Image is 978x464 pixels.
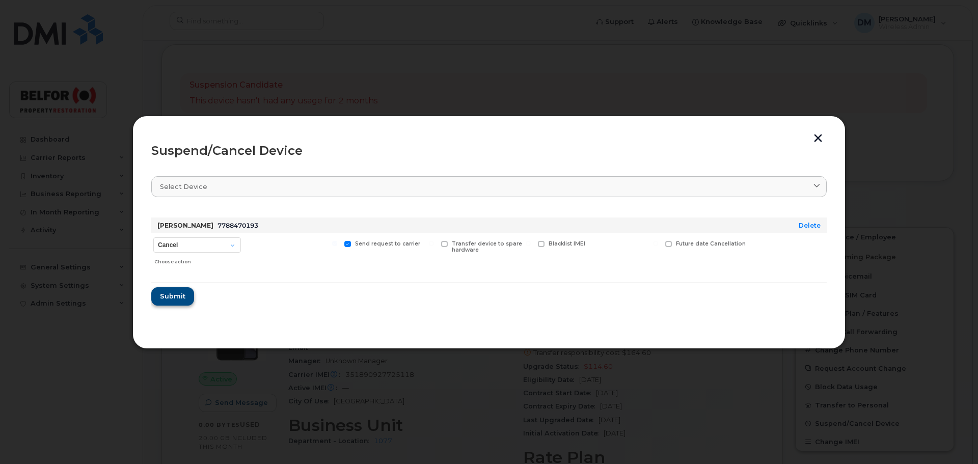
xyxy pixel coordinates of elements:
span: Future date Cancellation [676,240,746,247]
input: Transfer device to spare hardware [429,241,434,246]
span: Blacklist IMEI [549,240,585,247]
span: 7788470193 [218,222,258,229]
strong: [PERSON_NAME] [157,222,213,229]
span: Submit [160,291,185,301]
span: Select device [160,182,207,192]
a: Select device [151,176,827,197]
span: Send request to carrier [355,240,420,247]
div: Suspend/Cancel Device [151,145,827,157]
input: Send request to carrier [332,241,337,246]
input: Blacklist IMEI [526,241,531,246]
span: Transfer device to spare hardware [452,240,522,254]
div: Choose action [154,254,241,266]
a: Delete [799,222,821,229]
input: Future date Cancellation [653,241,658,246]
button: Submit [151,287,194,306]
